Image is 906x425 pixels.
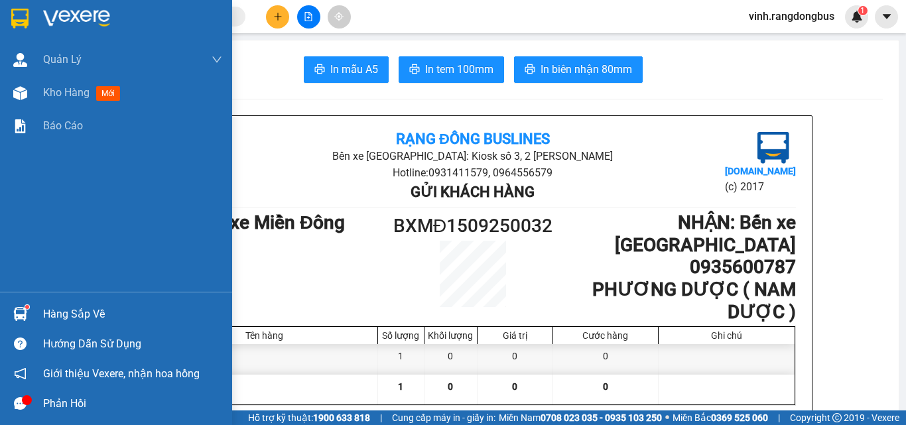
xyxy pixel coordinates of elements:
[499,410,662,425] span: Miền Nam
[43,365,200,382] span: Giới thiệu Vexere, nhận hoa hồng
[725,178,796,195] li: (c) 2017
[14,397,27,410] span: message
[398,381,403,392] span: 1
[556,330,655,341] div: Cước hàng
[392,212,554,241] h1: BXMĐ1509250032
[554,256,796,278] h1: 0935600787
[212,54,222,65] span: down
[43,86,90,99] span: Kho hàng
[409,64,420,76] span: printer
[378,344,424,374] div: 1
[334,12,344,21] span: aim
[881,11,893,23] span: caret-down
[541,61,632,78] span: In biên nhận 80mm
[396,131,550,147] b: Rạng Đông Buslines
[851,11,863,23] img: icon-new-feature
[875,5,898,29] button: caret-down
[541,412,662,423] strong: 0708 023 035 - 0935 103 250
[381,330,421,341] div: Số lượng
[43,334,222,354] div: Hướng dẫn sử dụng
[615,212,796,256] b: NHẬN : Bến xe [GEOGRAPHIC_DATA]
[155,330,374,341] div: Tên hàng
[478,344,553,374] div: 0
[266,5,289,29] button: plus
[13,307,27,321] img: warehouse-icon
[11,9,29,29] img: logo-vxr
[96,86,120,101] span: mới
[257,164,688,181] li: Hotline: 0931411579, 0964556579
[448,381,453,392] span: 0
[380,410,382,425] span: |
[392,410,495,425] span: Cung cấp máy in - giấy in:
[297,5,320,29] button: file-add
[257,148,688,164] li: Bến xe [GEOGRAPHIC_DATA]: Kiosk số 3, 2 [PERSON_NAME]
[858,6,868,15] sup: 1
[512,381,517,392] span: 0
[738,8,845,25] span: vinh.rangdongbus
[481,330,549,341] div: Giá trị
[13,119,27,133] img: solution-icon
[424,344,478,374] div: 0
[304,56,389,83] button: printerIn mẫu A5
[25,305,29,309] sup: 1
[13,86,27,100] img: warehouse-icon
[603,381,608,392] span: 0
[330,61,378,78] span: In mẫu A5
[313,412,370,423] strong: 1900 633 818
[673,410,768,425] span: Miền Bắc
[553,344,659,374] div: 0
[425,61,493,78] span: In tem 100mm
[151,344,378,374] div: CỤC ĐEN
[43,304,222,324] div: Hàng sắp về
[314,64,325,76] span: printer
[711,412,768,423] strong: 0369 525 060
[273,12,283,21] span: plus
[14,337,27,350] span: question-circle
[860,6,865,15] span: 1
[778,410,780,425] span: |
[665,415,669,420] span: ⚪️
[14,367,27,380] span: notification
[43,117,83,134] span: Báo cáo
[13,53,27,67] img: warehouse-icon
[757,132,789,164] img: logo.jpg
[554,278,796,323] h1: PHƯƠNG DƯỢC ( NAM DƯỢC )
[725,166,796,176] b: [DOMAIN_NAME]
[304,12,313,21] span: file-add
[832,413,842,422] span: copyright
[43,51,82,68] span: Quản Lý
[248,410,370,425] span: Hỗ trợ kỹ thuật:
[43,394,222,414] div: Phản hồi
[525,64,535,76] span: printer
[150,212,345,233] b: GỬI : Bến xe Miền Đông
[328,5,351,29] button: aim
[662,330,791,341] div: Ghi chú
[399,56,504,83] button: printerIn tem 100mm
[514,56,643,83] button: printerIn biên nhận 80mm
[428,330,474,341] div: Khối lượng
[411,184,535,200] b: Gửi khách hàng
